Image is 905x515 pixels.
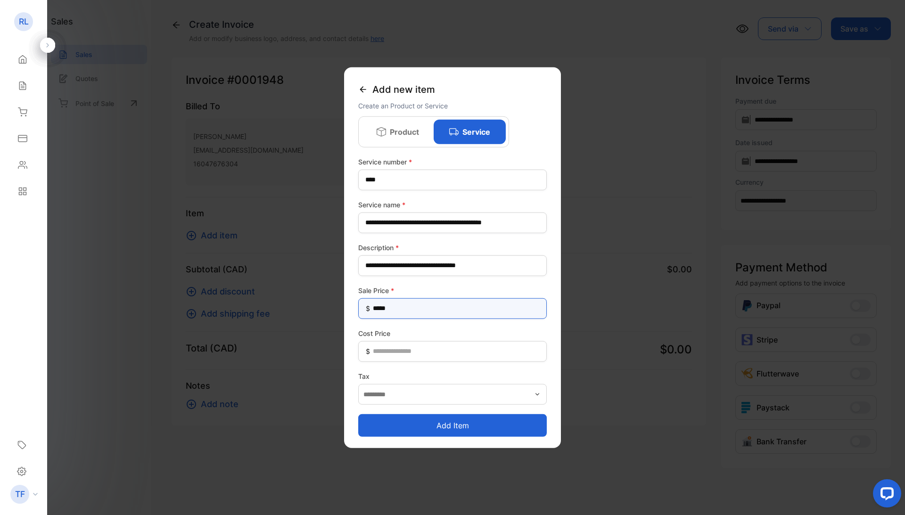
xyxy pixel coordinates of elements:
span: Add new item [372,82,435,96]
p: Product [390,126,419,137]
label: Tax [358,371,547,381]
label: Description [358,242,547,252]
button: Add item [358,414,547,437]
label: Service name [358,199,547,209]
p: TF [15,488,25,500]
p: Service [462,126,490,137]
iframe: LiveChat chat widget [865,475,905,515]
label: Service number [358,156,547,166]
p: RL [19,16,29,28]
span: Create an Product or Service [358,101,448,109]
label: Cost Price [358,328,547,338]
span: $ [366,303,370,313]
span: $ [366,346,370,356]
label: Sale Price [358,285,547,295]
